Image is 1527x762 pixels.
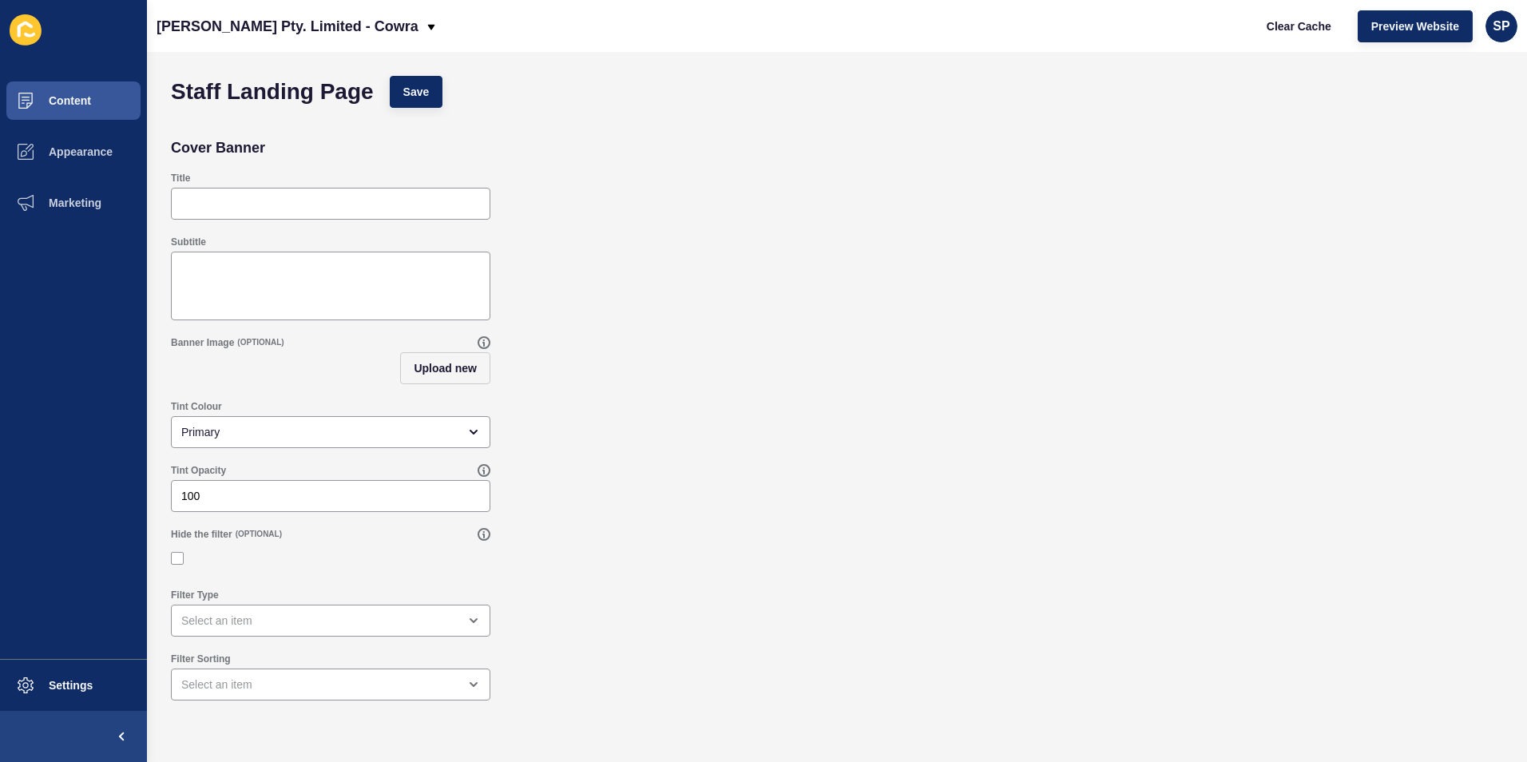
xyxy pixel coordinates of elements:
[171,669,490,700] div: open menu
[1267,18,1331,34] span: Clear Cache
[171,84,374,100] h1: Staff Landing Page
[171,416,490,448] div: open menu
[403,84,430,100] span: Save
[237,337,284,348] span: (OPTIONAL)
[1253,10,1345,42] button: Clear Cache
[171,140,265,156] h2: Cover Banner
[171,589,219,601] label: Filter Type
[157,6,418,46] p: [PERSON_NAME] Pty. Limited - Cowra
[171,336,234,349] label: Banner Image
[171,653,231,665] label: Filter Sorting
[171,236,206,248] label: Subtitle
[390,76,443,108] button: Save
[400,352,490,384] button: Upload new
[171,528,232,541] label: Hide the filter
[171,464,226,477] label: Tint Opacity
[236,529,282,540] span: (OPTIONAL)
[1371,18,1459,34] span: Preview Website
[171,172,190,185] label: Title
[1493,18,1509,34] span: SP
[414,360,477,376] span: Upload new
[1358,10,1473,42] button: Preview Website
[171,400,222,413] label: Tint Colour
[171,605,490,637] div: open menu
